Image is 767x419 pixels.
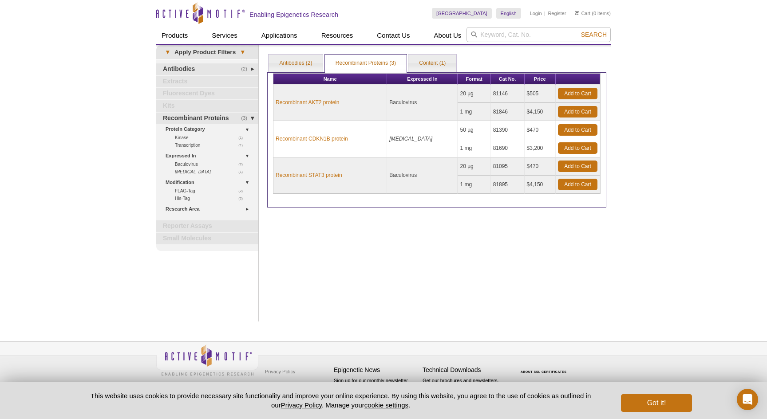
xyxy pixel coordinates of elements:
span: (2) [241,63,252,75]
span: (1) [238,168,248,176]
td: 81846 [491,103,525,121]
table: Click to Verify - This site chose Symantec SSL for secure e-commerce and confidential communicati... [511,357,578,377]
a: Recombinant AKT2 protein [276,98,339,106]
th: Name [273,74,387,85]
a: Add to Cart [558,106,597,117]
a: (2)Antibodies [156,63,258,75]
li: (0 items) [575,8,611,19]
i: [MEDICAL_DATA] [389,136,432,142]
a: Extracts [156,76,258,87]
td: $4,150 [525,103,556,121]
td: $470 [525,121,556,139]
span: (1) [238,134,248,141]
a: Privacy Policy [263,365,297,378]
a: Privacy Policy [281,401,322,409]
button: Search [578,31,609,39]
a: Antibodies (2) [269,55,323,72]
td: 20 µg [458,157,490,176]
th: Format [458,74,490,85]
p: Sign up for our monthly newsletter highlighting recent publications in the field of epigenetics. [334,377,418,407]
span: ▾ [236,48,249,56]
a: Fluorescent Dyes [156,88,258,99]
a: (2)Baculovirus [175,161,248,168]
span: (2) [238,187,248,195]
p: This website uses cookies to provide necessary site functionality and improve your online experie... [75,391,606,410]
td: 81390 [491,121,525,139]
a: Cart [575,10,590,16]
button: cookie settings [364,401,408,409]
td: Baculovirus [387,85,458,121]
td: $505 [525,85,556,103]
a: Terms & Conditions [263,378,309,392]
th: Expressed In [387,74,458,85]
span: (2) [238,161,248,168]
td: 20 µg [458,85,490,103]
h2: Enabling Epigenetics Research [249,11,338,19]
a: ABOUT SSL CERTIFICATES [521,370,567,373]
td: 1 mg [458,103,490,121]
td: 50 µg [458,121,490,139]
td: 81095 [491,157,525,176]
a: Recombinant CDKN1B protein [276,135,348,143]
img: Active Motif, [156,342,258,378]
a: Products [156,27,193,44]
a: Modification [166,178,253,187]
div: Open Intercom Messenger [737,389,758,410]
td: 1 mg [458,139,490,157]
td: 1 mg [458,176,490,194]
a: Add to Cart [558,142,597,154]
a: Contact Us [372,27,415,44]
a: Expressed In [166,151,253,161]
a: Register [548,10,566,16]
a: English [496,8,521,19]
td: $3,200 [525,139,556,157]
a: Add to Cart [558,179,597,190]
td: 81146 [491,85,525,103]
a: Login [530,10,542,16]
span: ▾ [161,48,174,56]
a: (2)FLAG-Tag [175,187,248,195]
a: (1) [MEDICAL_DATA] [175,168,248,176]
a: Add to Cart [558,124,597,136]
input: Keyword, Cat. No. [467,27,611,42]
a: (1)Transcription [175,141,248,149]
a: Content (1) [408,55,456,72]
h4: Epigenetic News [334,366,418,374]
a: Add to Cart [558,88,597,99]
button: Got it! [621,394,692,412]
td: $470 [525,157,556,176]
a: Recombinant Proteins (3) [325,55,407,72]
a: (3)Recombinant Proteins [156,113,258,124]
a: Research Area [166,204,253,214]
a: (2)His-Tag [175,195,248,202]
a: ▾Apply Product Filters▾ [156,45,258,59]
img: Your Cart [575,11,579,15]
a: Resources [316,27,359,44]
a: Small Molecules [156,233,258,244]
p: Get our brochures and newsletters, or request them by mail. [423,377,507,399]
td: $4,150 [525,176,556,194]
th: Cat No. [491,74,525,85]
h4: Technical Downloads [423,366,507,374]
td: 81690 [491,139,525,157]
a: Recombinant STAT3 protein [276,171,342,179]
span: (2) [238,195,248,202]
span: Search [581,31,607,38]
i: [MEDICAL_DATA] [175,169,211,174]
a: Protein Category [166,125,253,134]
span: (3) [241,113,252,124]
a: Kits [156,100,258,112]
a: Applications [256,27,303,44]
a: Reporter Assays [156,220,258,232]
span: (1) [238,141,248,149]
td: Baculovirus [387,157,458,194]
a: (1)Kinase [175,134,248,141]
a: [GEOGRAPHIC_DATA] [432,8,492,19]
a: Services [206,27,243,44]
a: About Us [429,27,467,44]
td: 81895 [491,176,525,194]
th: Price [525,74,556,85]
li: | [544,8,546,19]
a: Add to Cart [558,161,597,172]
